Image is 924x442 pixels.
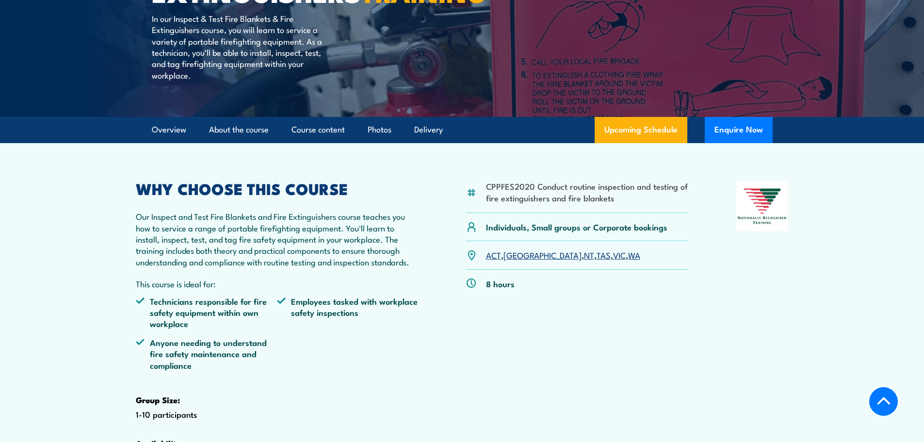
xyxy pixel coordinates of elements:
a: TAS [597,249,611,261]
a: ACT [486,249,501,261]
li: Anyone needing to understand fire safety maintenance and compliance [136,337,277,371]
p: This course is ideal for: [136,278,419,289]
h2: WHY CHOOSE THIS COURSE [136,181,419,195]
a: About the course [209,117,269,143]
a: Photos [368,117,391,143]
img: Nationally Recognised Training logo. [736,181,789,231]
a: Overview [152,117,186,143]
li: Employees tasked with workplace safety inspections [277,295,419,329]
a: VIC [613,249,626,261]
p: Individuals, Small groups or Corporate bookings [486,221,667,232]
p: In our Inspect & Test Fire Blankets & Fire Extinguishers course, you will learn to service a vari... [152,13,329,81]
li: Technicians responsible for fire safety equipment within own workplace [136,295,277,329]
a: NT [584,249,594,261]
button: Enquire Now [705,117,773,143]
a: [GEOGRAPHIC_DATA] [503,249,582,261]
strong: Group Size: [136,393,180,406]
p: 8 hours [486,278,515,289]
a: Upcoming Schedule [595,117,687,143]
li: CPPFES2020 Conduct routine inspection and testing of fire extinguishers and fire blankets [486,180,689,203]
p: , , , , , [486,249,640,261]
p: Our Inspect and Test Fire Blankets and Fire Extinguishers course teaches you how to service a ran... [136,211,419,267]
a: Course content [292,117,345,143]
a: Delivery [414,117,443,143]
a: WA [628,249,640,261]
